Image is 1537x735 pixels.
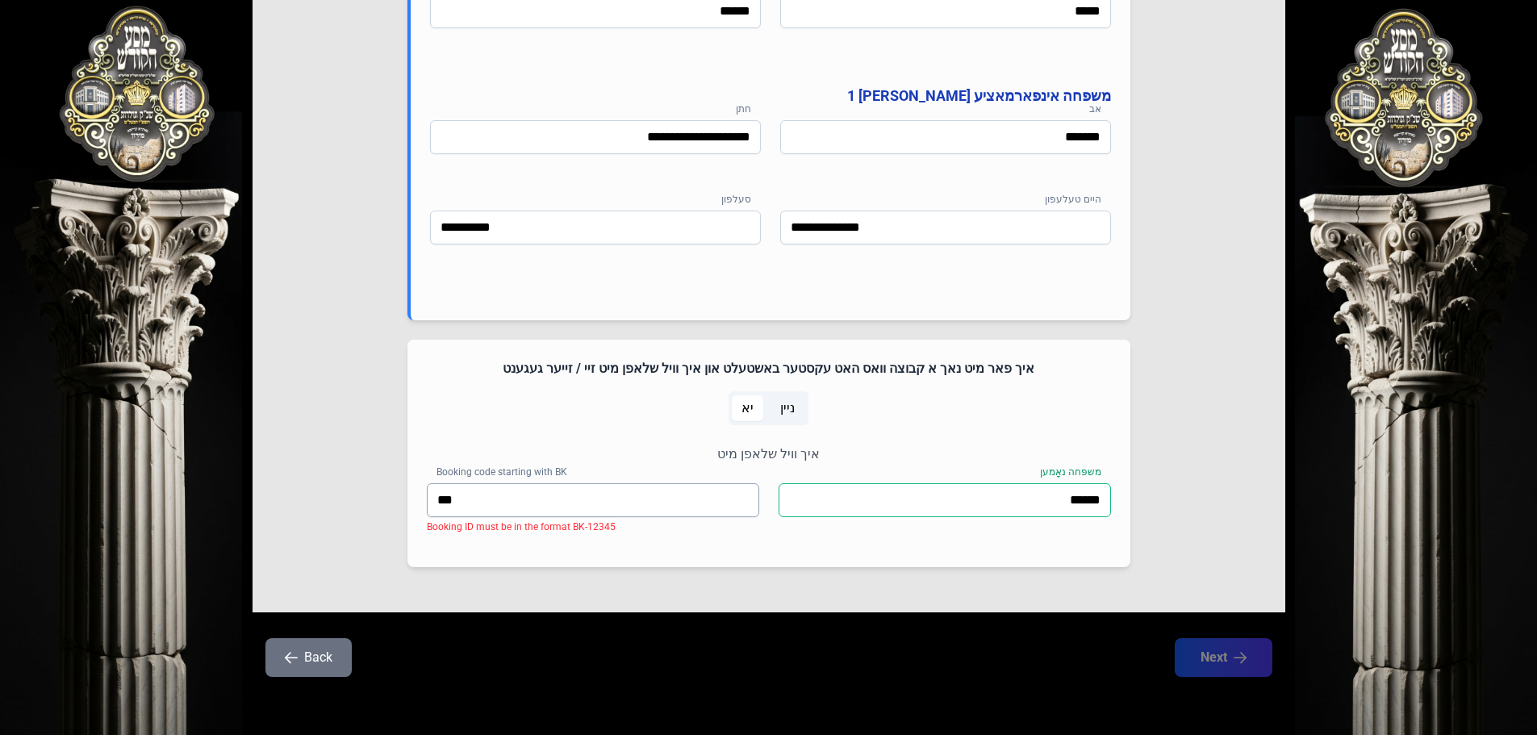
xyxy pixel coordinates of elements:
p-togglebutton: יא [729,391,767,425]
p: איך וויל שלאפן מיט [427,445,1111,464]
span: ניין [780,399,795,418]
p-togglebutton: ניין [767,391,808,425]
h4: איך פאר מיט נאך א קבוצה וואס האט עקסטער באשטעלט און איך וויל שלאפן מיט זיי / זייער געגענט [427,359,1111,378]
button: Back [265,638,352,677]
h4: משפחה אינפארמאציע [PERSON_NAME] 1 [430,85,1111,107]
button: Next [1175,638,1272,677]
span: יא [741,399,754,418]
span: Booking ID must be in the format BK-12345 [427,521,616,532]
